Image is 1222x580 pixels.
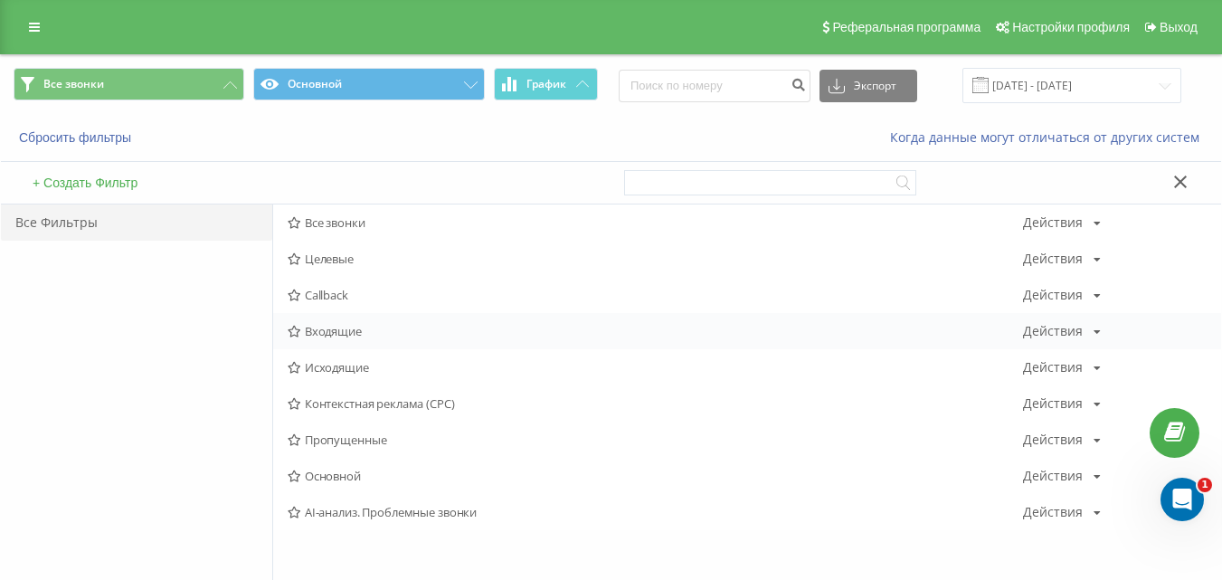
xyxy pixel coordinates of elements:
[288,216,1023,229] span: Все звонки
[819,70,917,102] button: Экспорт
[288,433,1023,446] span: Пропущенные
[1,204,272,241] div: Все Фильтры
[1023,397,1083,410] div: Действия
[1023,361,1083,374] div: Действия
[1023,216,1083,229] div: Действия
[14,129,140,146] button: Сбросить фильтры
[27,175,143,191] button: + Создать Фильтр
[1160,478,1204,521] iframe: Intercom live chat
[1023,433,1083,446] div: Действия
[288,506,1023,518] span: AI-анализ. Проблемные звонки
[619,70,810,102] input: Поиск по номеру
[288,252,1023,265] span: Целевые
[1012,20,1130,34] span: Настройки профиля
[1023,252,1083,265] div: Действия
[1198,478,1212,492] span: 1
[1023,470,1083,482] div: Действия
[288,361,1023,374] span: Исходящие
[14,68,244,100] button: Все звонки
[832,20,980,34] span: Реферальная программа
[288,289,1023,301] span: Callback
[288,470,1023,482] span: Основной
[494,68,598,100] button: График
[253,68,484,100] button: Основной
[43,77,104,91] span: Все звонки
[1023,325,1083,338] div: Действия
[1023,506,1083,518] div: Действия
[288,325,1023,338] span: Входящие
[288,397,1023,410] span: Контекстная реклама (CPC)
[1160,20,1198,34] span: Выход
[890,128,1208,146] a: Когда данные могут отличаться от других систем
[1168,174,1194,193] button: Закрыть
[526,78,566,90] span: График
[1023,289,1083,301] div: Действия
